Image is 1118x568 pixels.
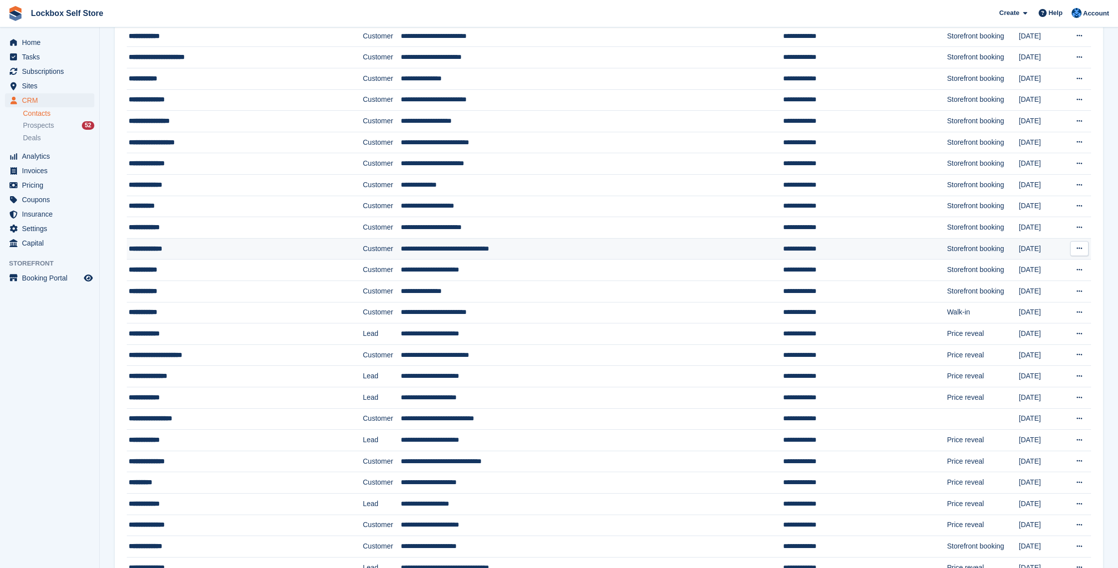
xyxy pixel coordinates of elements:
[363,175,401,196] td: Customer
[22,207,82,221] span: Insurance
[22,93,82,107] span: CRM
[947,281,1019,302] td: Storefront booking
[947,302,1019,323] td: Walk-in
[1019,217,1065,239] td: [DATE]
[5,50,94,64] a: menu
[82,121,94,130] div: 52
[947,387,1019,408] td: Price reveal
[363,281,401,302] td: Customer
[5,93,94,107] a: menu
[1019,302,1065,323] td: [DATE]
[1019,344,1065,366] td: [DATE]
[363,472,401,494] td: Customer
[363,47,401,68] td: Customer
[1019,238,1065,260] td: [DATE]
[947,323,1019,345] td: Price reveal
[947,47,1019,68] td: Storefront booking
[947,451,1019,472] td: Price reveal
[363,238,401,260] td: Customer
[5,193,94,207] a: menu
[947,238,1019,260] td: Storefront booking
[363,132,401,153] td: Customer
[9,259,99,269] span: Storefront
[1019,451,1065,472] td: [DATE]
[947,536,1019,558] td: Storefront booking
[363,323,401,345] td: Lead
[363,515,401,536] td: Customer
[1019,25,1065,47] td: [DATE]
[363,153,401,175] td: Customer
[1049,8,1063,18] span: Help
[363,536,401,558] td: Customer
[1083,8,1109,18] span: Account
[23,133,94,143] a: Deals
[947,132,1019,153] td: Storefront booking
[947,260,1019,281] td: Storefront booking
[363,344,401,366] td: Customer
[363,111,401,132] td: Customer
[1019,366,1065,387] td: [DATE]
[22,222,82,236] span: Settings
[1019,47,1065,68] td: [DATE]
[947,153,1019,175] td: Storefront booking
[5,35,94,49] a: menu
[27,5,107,21] a: Lockbox Self Store
[947,217,1019,239] td: Storefront booking
[23,120,94,131] a: Prospects 52
[22,149,82,163] span: Analytics
[22,35,82,49] span: Home
[8,6,23,21] img: stora-icon-8386f47178a22dfd0bd8f6a31ec36ba5ce8667c1dd55bd0f319d3a0aa187defe.svg
[5,79,94,93] a: menu
[999,8,1019,18] span: Create
[5,178,94,192] a: menu
[22,164,82,178] span: Invoices
[947,430,1019,451] td: Price reveal
[1019,153,1065,175] td: [DATE]
[363,430,401,451] td: Lead
[947,68,1019,90] td: Storefront booking
[5,236,94,250] a: menu
[1019,493,1065,515] td: [DATE]
[1019,323,1065,345] td: [DATE]
[947,175,1019,196] td: Storefront booking
[1072,8,1082,18] img: Naomi Davies
[1019,472,1065,494] td: [DATE]
[23,109,94,118] a: Contacts
[5,271,94,285] a: menu
[947,472,1019,494] td: Price reveal
[363,196,401,217] td: Customer
[22,50,82,64] span: Tasks
[1019,430,1065,451] td: [DATE]
[22,271,82,285] span: Booking Portal
[22,193,82,207] span: Coupons
[947,89,1019,111] td: Storefront booking
[363,260,401,281] td: Customer
[1019,260,1065,281] td: [DATE]
[947,493,1019,515] td: Price reveal
[947,515,1019,536] td: Price reveal
[947,366,1019,387] td: Price reveal
[363,408,401,430] td: Customer
[1019,68,1065,90] td: [DATE]
[1019,281,1065,302] td: [DATE]
[363,387,401,408] td: Lead
[363,302,401,323] td: Customer
[1019,536,1065,558] td: [DATE]
[22,79,82,93] span: Sites
[947,196,1019,217] td: Storefront booking
[22,64,82,78] span: Subscriptions
[1019,111,1065,132] td: [DATE]
[1019,89,1065,111] td: [DATE]
[5,149,94,163] a: menu
[22,178,82,192] span: Pricing
[1019,387,1065,408] td: [DATE]
[947,344,1019,366] td: Price reveal
[82,272,94,284] a: Preview store
[363,366,401,387] td: Lead
[5,222,94,236] a: menu
[363,25,401,47] td: Customer
[363,493,401,515] td: Lead
[363,451,401,472] td: Customer
[23,133,41,143] span: Deals
[1019,196,1065,217] td: [DATE]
